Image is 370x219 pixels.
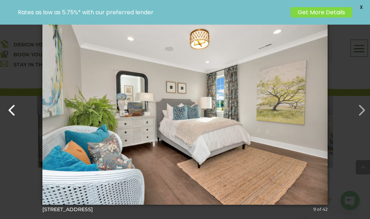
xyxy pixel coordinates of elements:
[42,206,328,213] div: [STREET_ADDRESS]
[356,2,366,12] span: X
[291,7,352,17] a: Get More Details
[313,206,328,213] div: 9 of 42
[349,98,366,115] button: Next (Right arrow key)
[18,9,287,16] p: Rates as low as 5.75%* with our preferred lender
